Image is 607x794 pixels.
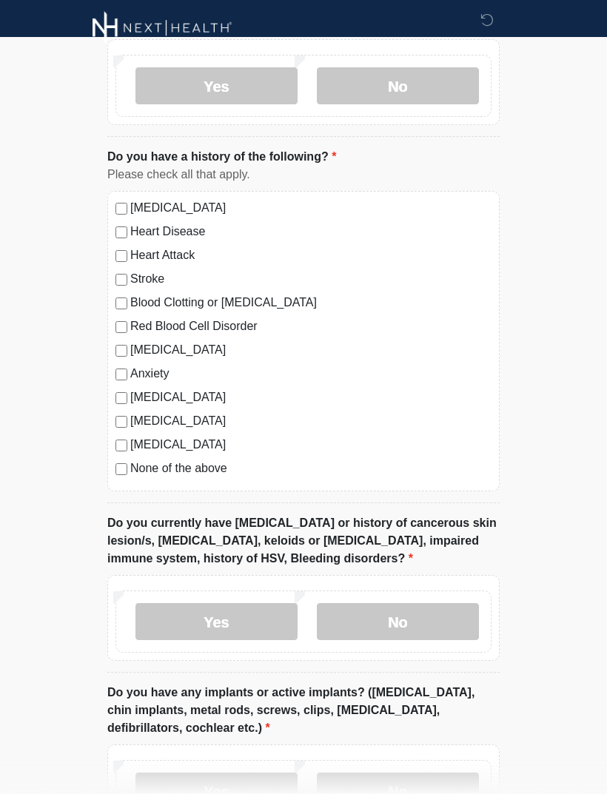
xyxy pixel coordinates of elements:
input: Heart Attack [115,250,127,262]
label: [MEDICAL_DATA] [130,341,492,359]
label: [MEDICAL_DATA] [130,436,492,454]
label: Do you currently have [MEDICAL_DATA] or history of cancerous skin lesion/s, [MEDICAL_DATA], keloi... [107,514,500,568]
input: Anxiety [115,369,127,380]
label: Anxiety [130,365,492,383]
label: No [317,603,479,640]
input: Heart Disease [115,226,127,238]
img: Next-Health Montecito Logo [93,11,232,44]
label: [MEDICAL_DATA] [130,199,492,217]
label: No [317,67,479,104]
input: [MEDICAL_DATA] [115,440,127,451]
label: Stroke [130,270,492,288]
input: [MEDICAL_DATA] [115,345,127,357]
input: Red Blood Cell Disorder [115,321,127,333]
input: Stroke [115,274,127,286]
div: Please check all that apply. [107,166,500,184]
input: [MEDICAL_DATA] [115,203,127,215]
label: Heart Attack [130,246,492,264]
label: [MEDICAL_DATA] [130,388,492,406]
label: None of the above [130,460,492,477]
label: Yes [135,67,298,104]
label: Blood Clotting or [MEDICAL_DATA] [130,294,492,312]
label: Heart Disease [130,223,492,240]
label: Yes [135,603,298,640]
label: Red Blood Cell Disorder [130,317,492,335]
label: Do you have a history of the following? [107,148,336,166]
label: [MEDICAL_DATA] [130,412,492,430]
label: Do you have any implants or active implants? ([MEDICAL_DATA], chin implants, metal rods, screws, ... [107,684,500,737]
input: Blood Clotting or [MEDICAL_DATA] [115,297,127,309]
input: [MEDICAL_DATA] [115,392,127,404]
input: [MEDICAL_DATA] [115,416,127,428]
input: None of the above [115,463,127,475]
